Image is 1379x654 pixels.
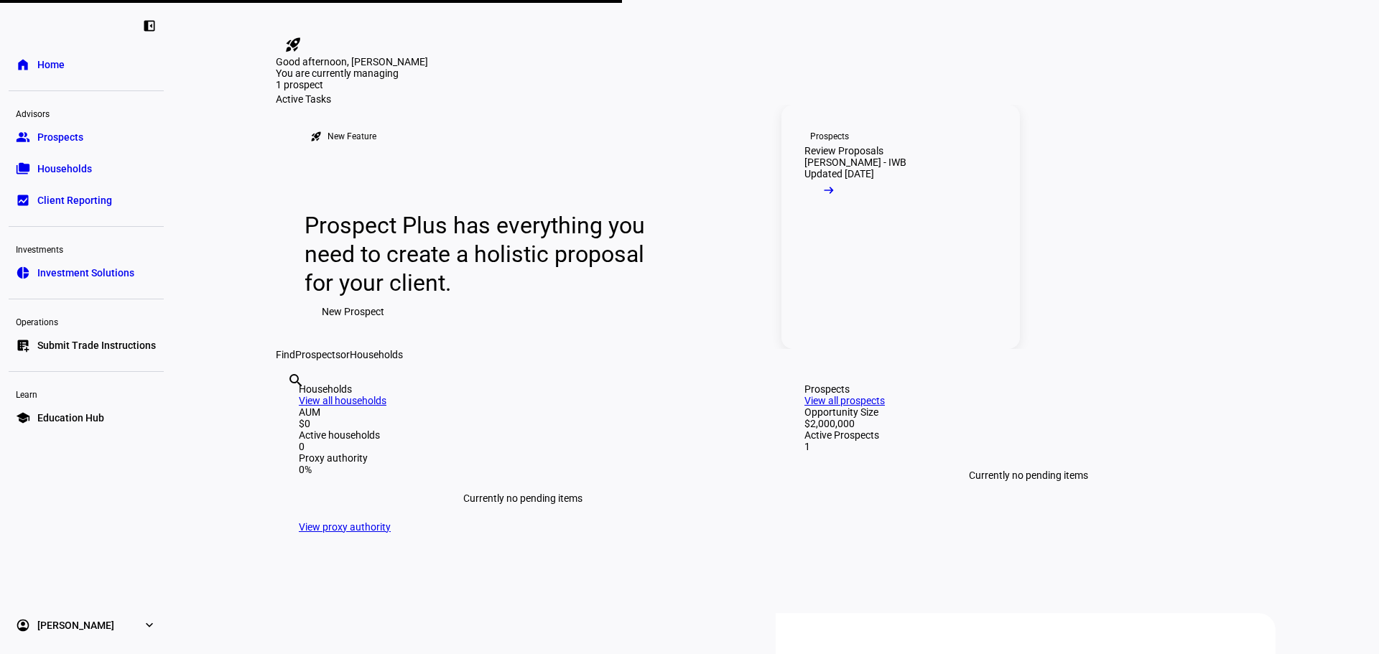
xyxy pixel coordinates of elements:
[9,186,164,215] a: bid_landscapeClient Reporting
[287,391,290,408] input: Enter name of prospect or household
[810,131,849,142] div: Prospects
[299,452,747,464] div: Proxy authority
[822,183,836,197] mat-icon: arrow_right_alt
[804,383,1253,395] div: Prospects
[276,349,1276,360] div: Find or
[804,145,883,157] div: Review Proposals
[142,618,157,632] eth-mat-symbol: expand_more
[142,19,157,33] eth-mat-symbol: left_panel_close
[9,50,164,79] a: homeHome
[804,441,1253,452] div: 1
[16,130,30,144] eth-mat-symbol: group
[804,429,1253,441] div: Active Prospects
[299,418,747,429] div: $0
[299,475,747,521] div: Currently no pending items
[37,411,104,425] span: Education Hub
[37,338,156,352] span: Submit Trade Instructions
[299,441,747,452] div: 0
[781,105,1020,349] a: ProspectsReview Proposals[PERSON_NAME] - IWBUpdated [DATE]
[37,162,92,176] span: Households
[16,618,30,632] eth-mat-symbol: account_circle
[37,266,134,280] span: Investment Solutions
[16,162,30,176] eth-mat-symbol: folder_copy
[299,429,747,441] div: Active households
[16,266,30,280] eth-mat-symbol: pie_chart
[804,168,874,179] div: Updated [DATE]
[310,131,322,142] mat-icon: rocket_launch
[276,79,419,90] div: 1 prospect
[276,93,1276,105] div: Active Tasks
[9,103,164,123] div: Advisors
[16,338,30,352] eth-mat-symbol: list_alt_add
[328,131,376,142] div: New Feature
[322,297,384,326] span: New Prospect
[9,383,164,403] div: Learn
[299,406,747,418] div: AUM
[284,36,302,53] mat-icon: rocket_launch
[9,123,164,151] a: groupProspects
[16,57,30,72] eth-mat-symbol: home
[804,157,906,168] div: [PERSON_NAME] - IWB
[305,297,401,326] button: New Prospect
[37,57,65,72] span: Home
[16,411,30,425] eth-mat-symbol: school
[9,258,164,287] a: pie_chartInvestment Solutions
[804,406,1253,418] div: Opportunity Size
[37,130,83,144] span: Prospects
[276,56,1276,67] div: Good afternoon, [PERSON_NAME]
[287,372,305,389] mat-icon: search
[299,395,386,406] a: View all households
[804,418,1253,429] div: $2,000,000
[804,452,1253,498] div: Currently no pending items
[9,238,164,258] div: Investments
[299,383,747,395] div: Households
[9,311,164,331] div: Operations
[37,618,114,632] span: [PERSON_NAME]
[16,193,30,207] eth-mat-symbol: bid_landscape
[305,211,659,297] div: Prospect Plus has everything you need to create a holistic proposal for your client.
[350,349,403,360] span: Households
[295,349,340,360] span: Prospects
[299,521,391,533] a: View proxy authority
[276,67,399,79] span: You are currently managing
[37,193,112,207] span: Client Reporting
[299,464,747,475] div: 0%
[804,395,885,406] a: View all prospects
[9,154,164,183] a: folder_copyHouseholds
